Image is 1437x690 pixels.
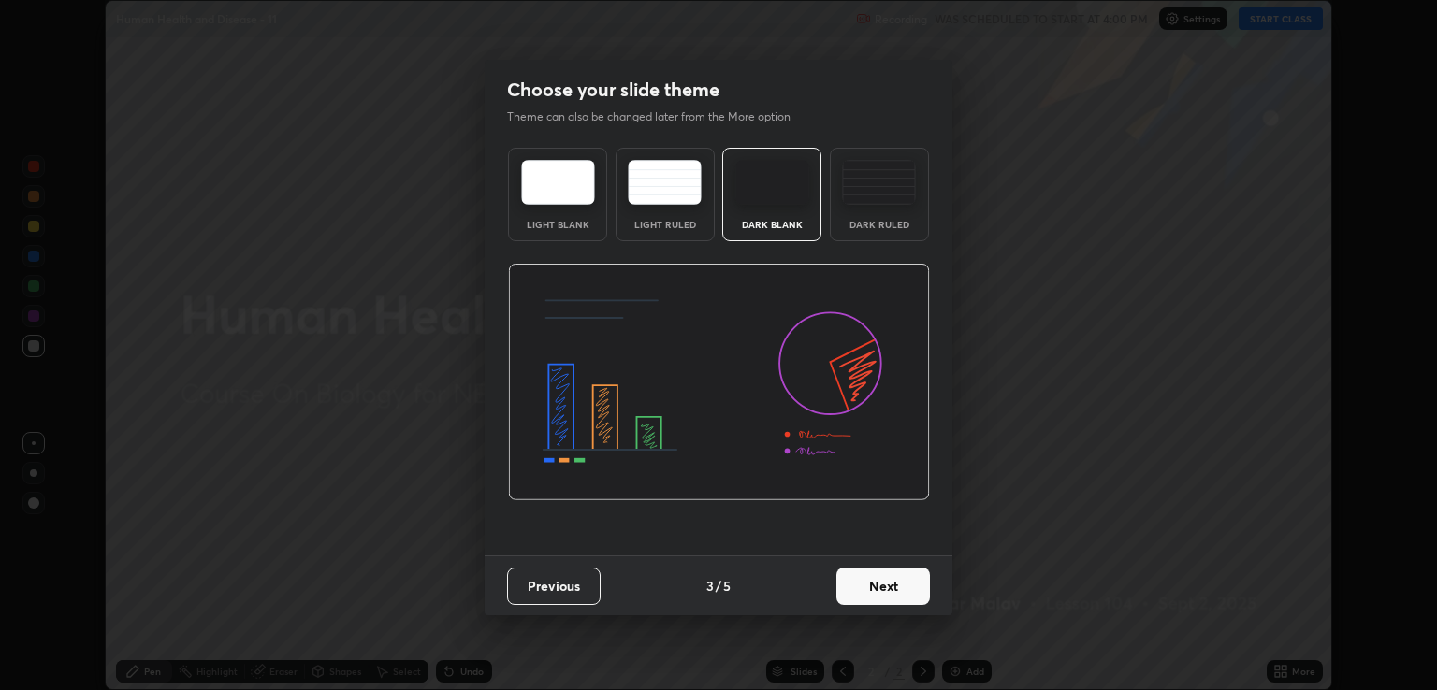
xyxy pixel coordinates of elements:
[628,160,702,205] img: lightRuledTheme.5fabf969.svg
[716,576,721,596] h4: /
[734,220,809,229] div: Dark Blank
[507,78,719,102] h2: Choose your slide theme
[735,160,809,205] img: darkTheme.f0cc69e5.svg
[507,108,810,125] p: Theme can also be changed later from the More option
[508,264,930,501] img: darkThemeBanner.d06ce4a2.svg
[507,568,601,605] button: Previous
[842,220,917,229] div: Dark Ruled
[628,220,703,229] div: Light Ruled
[521,160,595,205] img: lightTheme.e5ed3b09.svg
[836,568,930,605] button: Next
[706,576,714,596] h4: 3
[520,220,595,229] div: Light Blank
[723,576,731,596] h4: 5
[842,160,916,205] img: darkRuledTheme.de295e13.svg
